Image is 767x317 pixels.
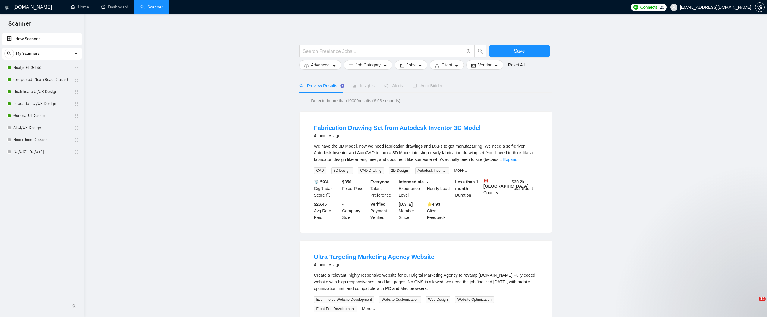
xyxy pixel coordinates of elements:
[304,63,309,68] span: setting
[435,63,439,68] span: user
[399,180,424,184] b: Intermediate
[326,193,330,197] span: info-circle
[467,49,470,53] span: info-circle
[307,97,404,104] span: Detected more than 10000 results (6.93 seconds)
[74,125,79,130] span: holder
[314,202,327,207] b: $26.45
[660,4,664,11] span: 20
[484,179,488,183] img: 🇨🇦
[299,84,303,88] span: search
[475,48,486,54] span: search
[370,202,386,207] b: Verified
[74,101,79,106] span: holder
[5,51,14,56] span: search
[13,98,71,110] a: Education UI/UX Design
[349,63,353,68] span: bars
[426,179,454,199] div: Hourly Load
[395,60,427,70] button: folderJobscaret-down
[474,45,486,57] button: search
[398,179,426,199] div: Experience Level
[426,201,454,221] div: Client Feedback
[303,48,464,55] input: Search Freelance Jobs...
[384,84,388,88] span: notification
[399,202,413,207] b: [DATE]
[426,296,450,303] span: Web Design
[413,83,442,88] span: Auto Bidder
[314,261,435,268] div: 4 minutes ago
[478,62,491,68] span: Vendor
[398,201,426,221] div: Member Since
[342,180,351,184] b: $ 350
[483,179,529,189] b: [GEOGRAPHIC_DATA]
[413,84,417,88] span: robot
[13,122,71,134] a: AI UI/UX Design
[2,33,82,45] li: New Scanner
[427,180,429,184] b: -
[74,137,79,142] span: holder
[313,201,341,221] div: Avg Rate Paid
[672,5,676,9] span: user
[415,167,449,174] span: Autodesk Inventor
[71,5,89,10] a: homeHome
[358,167,384,174] span: CAD Drafting
[72,303,78,309] span: double-left
[13,62,71,74] a: Nextjs FE (Gleb)
[314,132,481,139] div: 4 minutes ago
[383,63,387,68] span: caret-down
[455,296,494,303] span: Website Optimization
[4,19,36,32] span: Scanner
[454,179,482,199] div: Duration
[74,77,79,82] span: holder
[16,48,40,60] span: My Scanners
[759,297,766,301] span: 12
[13,134,71,146] a: Next+React (Taras)
[356,62,381,68] span: Job Category
[311,62,330,68] span: Advanced
[140,5,163,10] a: searchScanner
[482,179,511,199] div: Country
[314,143,538,163] div: We have the 3D Model, now we need fabrication drawings and DXFs to get manufacturing! We need a s...
[74,113,79,118] span: holder
[341,179,369,199] div: Fixed-Price
[427,202,440,207] b: ⭐️ 4.93
[74,149,79,154] span: holder
[340,83,345,88] div: Tooltip anchor
[314,125,481,131] a: Fabrication Drawing Set from Autodesk Inventor 3D Model
[755,5,765,10] a: setting
[747,297,761,311] iframe: Intercom live chat
[471,63,476,68] span: idcard
[314,296,375,303] span: Ecommerce Website Development
[352,84,357,88] span: area-chart
[2,48,82,158] li: My Scanners
[362,306,375,311] a: More...
[418,63,422,68] span: caret-down
[633,5,638,10] img: upwork-logo.png
[314,167,326,174] span: CAD
[369,179,398,199] div: Talent Preference
[331,167,353,174] span: 3D Design
[299,60,341,70] button: settingAdvancedcaret-down
[13,146,71,158] a: "UI/UX" | "ui/ux" |
[511,179,539,199] div: Total Spent
[442,62,452,68] span: Client
[7,33,77,45] a: New Scanner
[400,63,404,68] span: folder
[341,201,369,221] div: Company Size
[369,201,398,221] div: Payment Verified
[755,2,765,12] button: setting
[299,83,343,88] span: Preview Results
[494,63,498,68] span: caret-down
[13,110,71,122] a: General UI Design
[352,83,375,88] span: Insights
[74,65,79,70] span: holder
[314,272,538,292] div: Create a relevant, highly responsive website for our Digital Marketing Agency to revamp ultratarg...
[454,168,467,173] a: More...
[344,60,392,70] button: barsJob Categorycaret-down
[74,89,79,94] span: holder
[313,179,341,199] div: GigRadar Score
[101,5,128,10] a: dashboardDashboard
[384,83,403,88] span: Alerts
[4,49,14,58] button: search
[454,63,459,68] span: caret-down
[640,4,658,11] span: Connects:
